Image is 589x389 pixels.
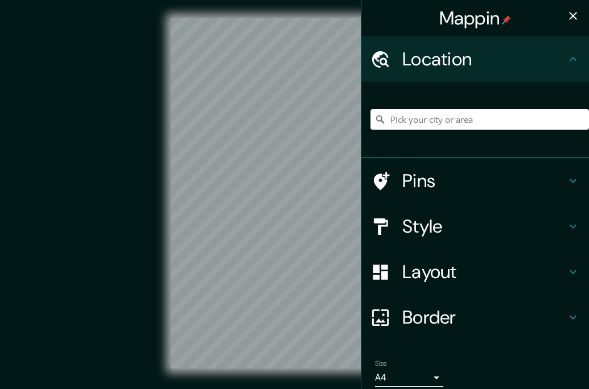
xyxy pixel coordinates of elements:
[502,15,511,24] img: pin-icon.png
[361,249,589,295] div: Layout
[402,260,566,283] h4: Layout
[171,18,419,369] canvas: Map
[361,36,589,82] div: Location
[402,48,566,71] h4: Location
[375,359,387,369] label: Size
[402,306,566,329] h4: Border
[402,169,566,192] h4: Pins
[488,345,576,376] iframe: Help widget launcher
[375,369,443,387] div: A4
[402,215,566,238] h4: Style
[361,204,589,249] div: Style
[370,109,589,130] input: Pick your city or area
[361,158,589,204] div: Pins
[439,7,512,30] h4: Mappin
[361,295,589,340] div: Border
